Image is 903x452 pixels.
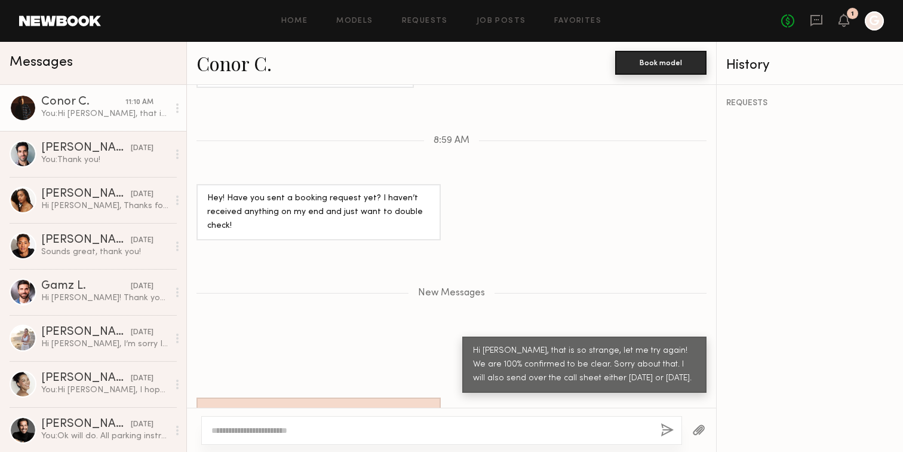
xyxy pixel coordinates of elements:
[131,235,153,246] div: [DATE]
[41,154,168,166] div: You: Thank you!
[131,373,153,384] div: [DATE]
[131,281,153,292] div: [DATE]
[41,338,168,350] div: Hi [PERSON_NAME], I’m sorry I missed your message! Yes, I’m interested in working with you and av...
[41,372,131,384] div: [PERSON_NAME]
[865,11,884,30] a: G
[41,142,131,154] div: [PERSON_NAME]
[10,56,73,69] span: Messages
[41,200,168,212] div: Hi [PERSON_NAME], Thanks for reaching out! Sounds like a great opportunity; I’m available [DATE]....
[196,50,272,76] a: Conor C.
[418,288,485,298] span: New Messages
[41,326,131,338] div: [PERSON_NAME]
[477,17,526,25] a: Job Posts
[41,96,125,108] div: Conor C.
[615,57,707,68] a: Book model
[41,246,168,258] div: Sounds great, thank you!
[41,292,168,304] div: Hi [PERSON_NAME]! Thank you! Looks great! Looking forward to working on this project!
[554,17,601,25] a: Favorites
[41,419,131,430] div: [PERSON_NAME]
[131,327,153,338] div: [DATE]
[41,234,131,246] div: [PERSON_NAME]
[131,419,153,430] div: [DATE]
[402,17,448,25] a: Requests
[41,108,168,120] div: You: Hi [PERSON_NAME], that is so strange, let me try again! We are 100% confirmed to be clear. S...
[726,59,893,72] div: History
[207,192,430,233] div: Hey! Have you sent a booking request yet? I haven’t received anything on my end and just want to ...
[41,188,131,200] div: [PERSON_NAME]
[851,11,854,17] div: 1
[281,17,308,25] a: Home
[336,17,373,25] a: Models
[41,430,168,442] div: You: Ok will do. All parking instructions will be on the call sheet when we send next week. Thank...
[473,344,696,386] div: Hi [PERSON_NAME], that is so strange, let me try again! We are 100% confirmed to be clear. Sorry ...
[726,99,893,108] div: REQUESTS
[41,384,168,396] div: You: Hi [PERSON_NAME], I hope you’re well! I’m reaching out to see if you might be open to a shoo...
[131,189,153,200] div: [DATE]
[125,97,153,108] div: 11:10 AM
[434,136,469,146] span: 8:59 AM
[615,51,707,75] button: Book model
[41,280,131,292] div: Gamz L.
[131,143,153,154] div: [DATE]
